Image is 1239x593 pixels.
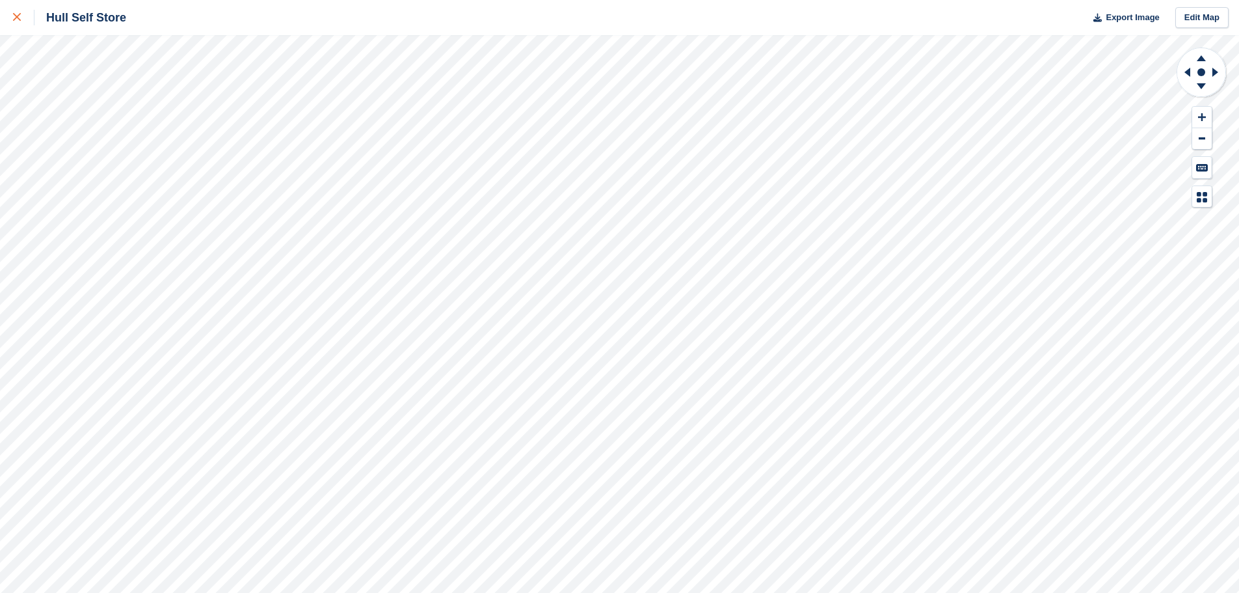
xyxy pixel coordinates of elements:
button: Export Image [1086,7,1160,29]
button: Zoom Out [1192,128,1212,150]
div: Hull Self Store [34,10,126,25]
button: Keyboard Shortcuts [1192,157,1212,178]
button: Zoom In [1192,107,1212,128]
span: Export Image [1106,11,1159,24]
button: Map Legend [1192,186,1212,208]
a: Edit Map [1175,7,1229,29]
